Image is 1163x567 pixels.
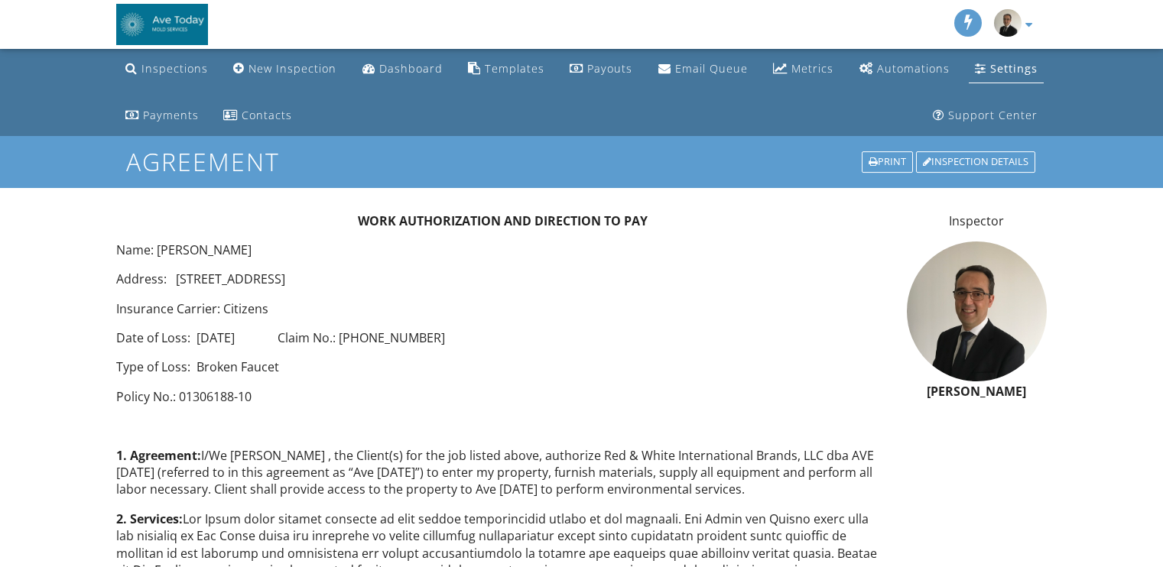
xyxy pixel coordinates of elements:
[119,55,214,83] a: Inspections
[116,510,183,527] strong: 2. Services:
[791,61,833,76] div: Metrics
[927,102,1044,130] a: Support Center
[116,447,888,498] p: I/We [PERSON_NAME] , the Client(s) for the job listed above, authorize Red & White International ...
[877,61,950,76] div: Automations
[116,271,888,287] p: Address: [STREET_ADDRESS]
[116,447,201,464] strong: 1. Agreement:
[990,61,1038,76] div: Settings
[462,55,551,83] a: Templates
[675,61,748,76] div: Email Queue
[242,108,292,122] div: Contacts
[914,150,1037,174] a: Inspection Details
[249,61,336,76] div: New Inspection
[116,329,888,346] p: Date of Loss: [DATE] Claim No.: [PHONE_NUMBER]
[126,148,1037,175] h1: Agreement
[116,388,888,405] p: Policy No.: 01306188-10
[587,61,632,76] div: Payouts
[907,212,1047,229] p: Inspector
[116,358,888,375] p: Type of Loss: Broken Faucet
[379,61,443,76] div: Dashboard
[358,212,648,229] strong: WORK AUTHORIZATION AND DIRECTION TO PAY
[217,102,298,130] a: Contacts
[227,55,343,83] a: New Inspection
[862,151,913,173] div: Print
[356,55,449,83] a: Dashboard
[564,55,638,83] a: Payouts
[969,55,1044,83] a: Settings
[907,241,1047,381] img: photo_3.jpg
[853,55,956,83] a: Automations (Basic)
[948,108,1038,122] div: Support Center
[907,385,1047,399] h6: [PERSON_NAME]
[143,108,199,122] div: Payments
[652,55,754,83] a: Email Queue
[116,4,208,45] img: Ave Today
[119,102,205,130] a: Payments
[916,151,1035,173] div: Inspection Details
[767,55,840,83] a: Metrics
[116,241,888,258] p: Name: [PERSON_NAME]
[485,61,544,76] div: Templates
[116,300,888,317] p: Insurance Carrier: Citizens
[860,150,914,174] a: Print
[994,9,1022,37] img: photo_3.jpg
[141,61,208,76] div: Inspections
